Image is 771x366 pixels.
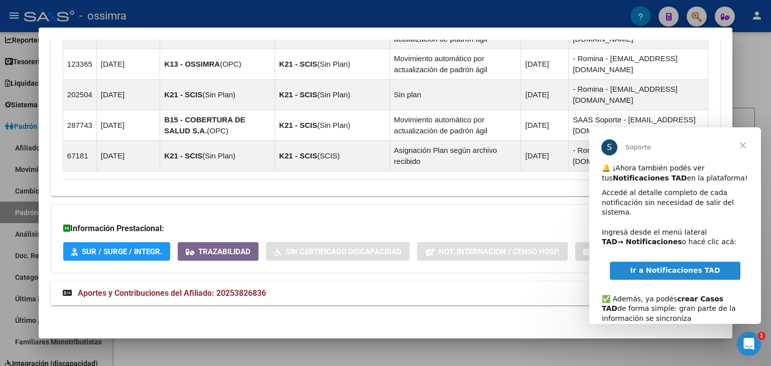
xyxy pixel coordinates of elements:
[164,60,220,68] strong: K13 - OSSIMRA
[569,141,708,171] td: - Romina - [EMAIL_ADDRESS][DOMAIN_NAME]
[160,141,275,171] td: ( )
[275,141,390,171] td: ( )
[275,49,390,80] td: ( )
[521,80,569,110] td: [DATE]
[417,242,568,261] button: Not. Internacion / Censo Hosp.
[160,49,275,80] td: ( )
[320,60,348,68] span: Sin Plan
[390,141,521,171] td: Asignación Plan según archivo recibido
[589,127,761,324] iframe: Intercom live chat mensaje
[63,49,96,80] td: 123365
[63,80,96,110] td: 202504
[78,288,266,298] span: Aportes y Contribuciones del Afiliado: 20253826836
[390,49,521,80] td: Movimiento automático por actualización de padrón ágil
[286,247,402,256] span: Sin Certificado Discapacidad
[575,242,696,261] button: Prestaciones Auditadas
[275,110,390,141] td: ( )
[279,90,317,99] strong: K21 - SCIS
[275,80,390,110] td: ( )
[205,90,233,99] span: Sin Plan
[266,242,410,261] button: Sin Certificado Discapacidad
[63,110,96,141] td: 287743
[51,281,720,305] mat-expansion-panel-header: Aportes y Contribuciones del Afiliado: 20253826836
[96,110,160,141] td: [DATE]
[279,121,317,129] strong: K21 - SCIS
[569,80,708,110] td: - Romina - [EMAIL_ADDRESS][DOMAIN_NAME]
[160,110,275,141] td: ( )
[737,332,761,356] iframe: Intercom live chat
[96,49,160,80] td: [DATE]
[320,151,337,160] span: SCIS
[164,115,245,135] strong: B15 - COBERTURA DE SALUD S.A.
[569,110,708,141] td: SAAS Soporte - [EMAIL_ADDRESS][DOMAIN_NAME]
[320,90,348,99] span: Sin Plan
[164,151,202,160] strong: K21 - SCIS
[160,80,275,110] td: ( )
[279,60,317,68] strong: K21 - SCIS
[82,247,162,256] span: SUR / SURGE / INTEGR.
[13,157,159,226] div: ✅ Además, ya podés de forma simple: gran parte de la información se sincroniza automáticamente y ...
[209,126,226,135] span: OPC
[178,242,259,261] button: Trazabilidad
[569,49,708,80] td: - Romina - [EMAIL_ADDRESS][DOMAIN_NAME]
[96,141,160,171] td: [DATE]
[198,247,250,256] span: Trazabilidad
[390,80,521,110] td: Sin plan
[279,151,317,160] strong: K21 - SCIS
[521,141,569,171] td: [DATE]
[222,60,239,68] span: OPC
[205,151,233,160] span: Sin Plan
[439,247,560,256] span: Not. Internacion / Censo Hosp.
[96,80,160,110] td: [DATE]
[521,49,569,80] td: [DATE]
[63,242,170,261] button: SUR / SURGE / INTEGR.
[390,110,521,141] td: Movimiento automático por actualización de padrón ágil
[63,223,708,235] h3: Información Prestacional:
[164,90,202,99] strong: K21 - SCIS
[63,141,96,171] td: 67181
[757,332,765,340] span: 1
[521,110,569,141] td: [DATE]
[320,121,348,129] span: Sin Plan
